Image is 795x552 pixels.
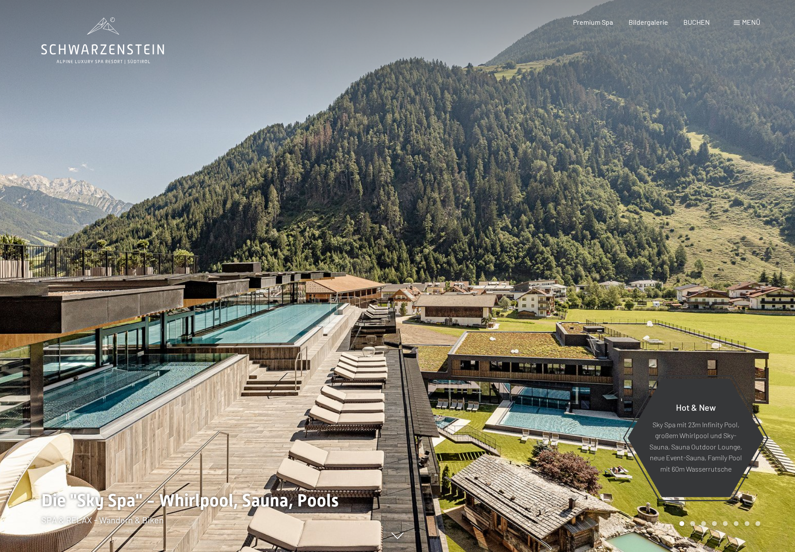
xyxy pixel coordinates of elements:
[676,402,716,412] span: Hot & New
[679,521,684,526] div: Carousel Page 1 (Current Slide)
[755,521,760,526] div: Carousel Page 8
[683,18,710,26] a: BUCHEN
[629,18,668,26] a: Bildergalerie
[573,18,613,26] a: Premium Spa
[734,521,739,526] div: Carousel Page 6
[712,521,717,526] div: Carousel Page 4
[701,521,706,526] div: Carousel Page 3
[690,521,695,526] div: Carousel Page 2
[676,521,760,526] div: Carousel Pagination
[745,521,749,526] div: Carousel Page 7
[742,18,760,26] span: Menü
[723,521,728,526] div: Carousel Page 5
[649,419,743,474] p: Sky Spa mit 23m Infinity Pool, großem Whirlpool und Sky-Sauna, Sauna Outdoor Lounge, neue Event-S...
[627,378,765,498] a: Hot & New Sky Spa mit 23m Infinity Pool, großem Whirlpool und Sky-Sauna, Sauna Outdoor Lounge, ne...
